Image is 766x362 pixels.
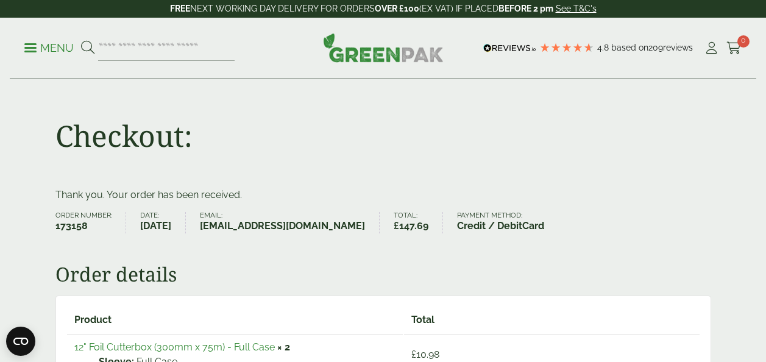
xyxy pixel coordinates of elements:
[55,188,711,202] p: Thank you. Your order has been received.
[74,341,275,353] a: 12" Foil Cutterbox (300mm x 75m) - Full Case
[375,4,419,13] strong: OVER £100
[200,219,365,233] strong: [EMAIL_ADDRESS][DOMAIN_NAME]
[737,35,750,48] span: 0
[394,212,443,233] li: Total:
[24,41,74,53] a: Menu
[170,4,190,13] strong: FREE
[411,349,439,360] bdi: 10.98
[726,39,742,57] a: 0
[597,43,611,52] span: 4.8
[55,219,112,233] strong: 173158
[394,220,428,232] bdi: 147.69
[55,212,127,233] li: Order number:
[323,33,444,62] img: GreenPak Supplies
[277,341,290,353] strong: × 2
[404,307,700,333] th: Total
[67,307,403,333] th: Product
[457,219,544,233] strong: Credit / DebitCard
[200,212,380,233] li: Email:
[483,44,536,52] img: REVIEWS.io
[539,42,594,53] div: 4.78 Stars
[726,42,742,54] i: Cart
[140,219,171,233] strong: [DATE]
[140,212,186,233] li: Date:
[55,118,193,154] h1: Checkout:
[704,42,719,54] i: My Account
[24,41,74,55] p: Menu
[411,349,416,360] span: £
[394,220,399,232] span: £
[6,327,35,356] button: Open CMP widget
[55,263,711,286] h2: Order details
[663,43,693,52] span: reviews
[611,43,648,52] span: Based on
[556,4,597,13] a: See T&C's
[498,4,553,13] strong: BEFORE 2 pm
[457,212,558,233] li: Payment method:
[648,43,663,52] span: 209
